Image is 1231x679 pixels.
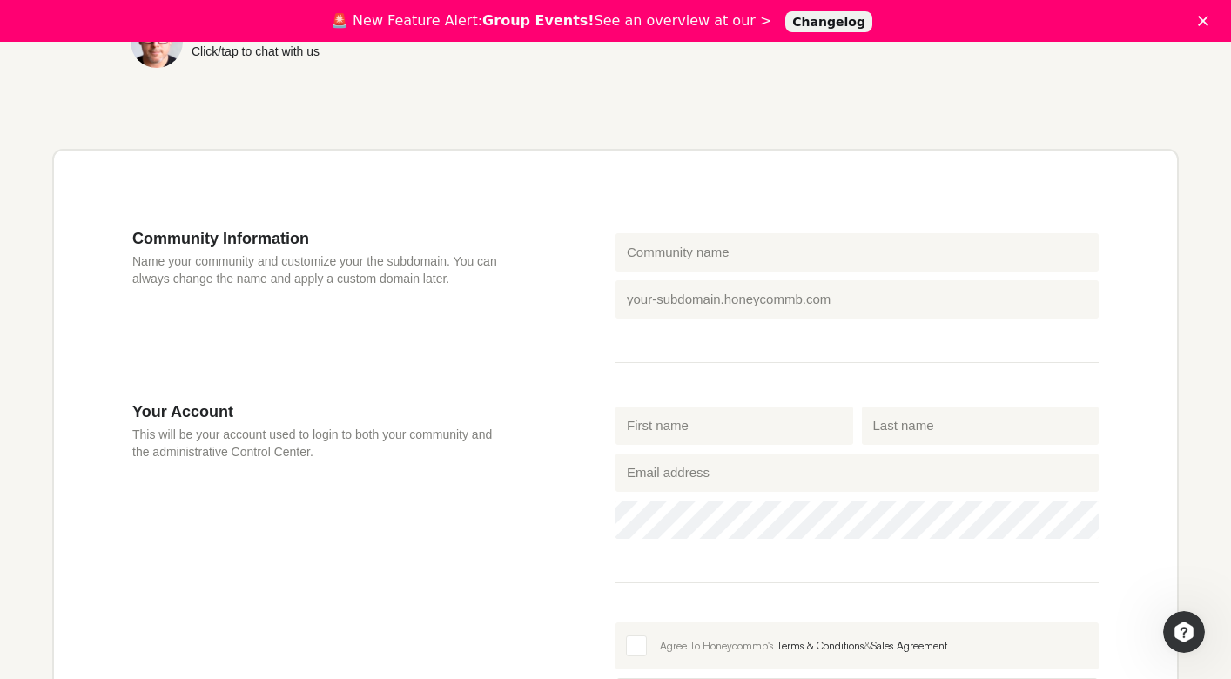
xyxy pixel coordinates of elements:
[131,16,576,68] a: Here to help!Click/tap to chat with us
[192,45,320,57] div: Click/tap to chat with us
[131,16,183,68] img: Sean
[785,11,872,32] a: Changelog
[777,639,864,652] a: Terms & Conditions
[331,12,771,30] div: 🚨 New Feature Alert: See an overview at our >
[132,229,511,248] h3: Community Information
[615,233,1099,272] input: Community name
[482,12,595,29] b: Group Events!
[862,407,1100,445] input: Last name
[1198,16,1215,26] div: Close
[132,426,511,461] p: This will be your account used to login to both your community and the administrative Control Cen...
[132,252,511,287] p: Name your community and customize your the subdomain. You can always change the name and apply a ...
[615,280,1099,319] input: your-subdomain.honeycommb.com
[1163,611,1205,653] iframe: Intercom live chat
[615,454,1099,492] input: Email address
[655,638,1088,654] div: I Agree To Honeycommb's &
[132,402,511,421] h3: Your Account
[615,407,853,445] input: First name
[871,639,947,652] a: Sales Agreement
